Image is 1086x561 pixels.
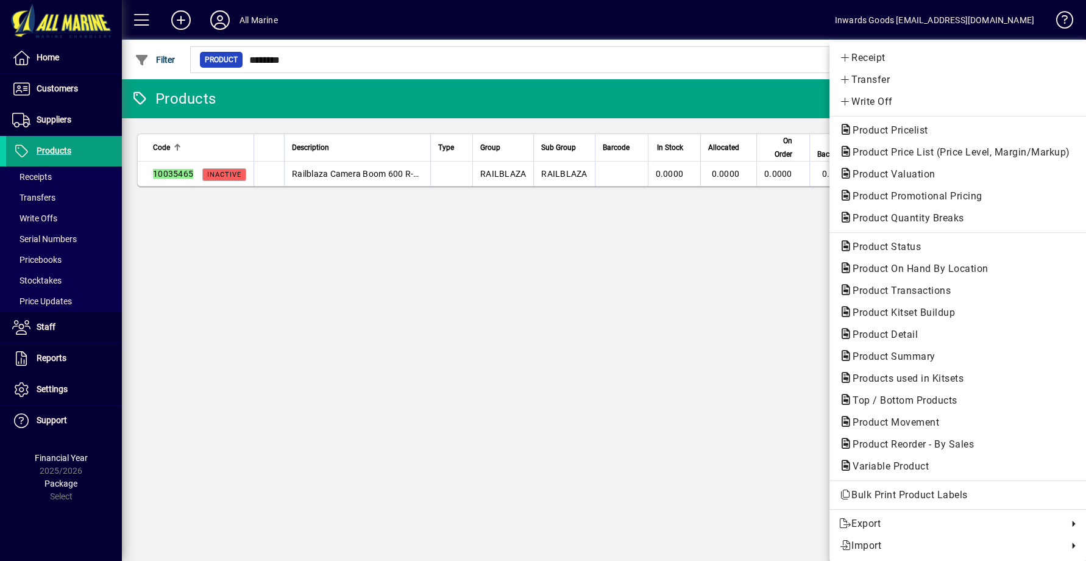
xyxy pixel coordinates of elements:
[839,95,1076,109] span: Write Off
[839,416,945,428] span: Product Movement
[839,73,1076,87] span: Transfer
[839,329,924,340] span: Product Detail
[839,395,964,406] span: Top / Bottom Products
[839,351,942,362] span: Product Summary
[839,146,1076,158] span: Product Price List (Price Level, Margin/Markup)
[839,373,970,384] span: Products used in Kitsets
[839,488,1076,502] span: Bulk Print Product Labels
[839,460,935,472] span: Variable Product
[839,168,942,180] span: Product Valuation
[839,438,980,450] span: Product Reorder - By Sales
[839,190,988,202] span: Product Promotional Pricing
[839,124,934,136] span: Product Pricelist
[839,538,1062,553] span: Import
[839,241,927,252] span: Product Status
[839,516,1062,531] span: Export
[839,307,961,318] span: Product Kitset Buildup
[839,212,970,224] span: Product Quantity Breaks
[839,285,957,296] span: Product Transactions
[839,51,1076,65] span: Receipt
[839,263,995,274] span: Product On Hand By Location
